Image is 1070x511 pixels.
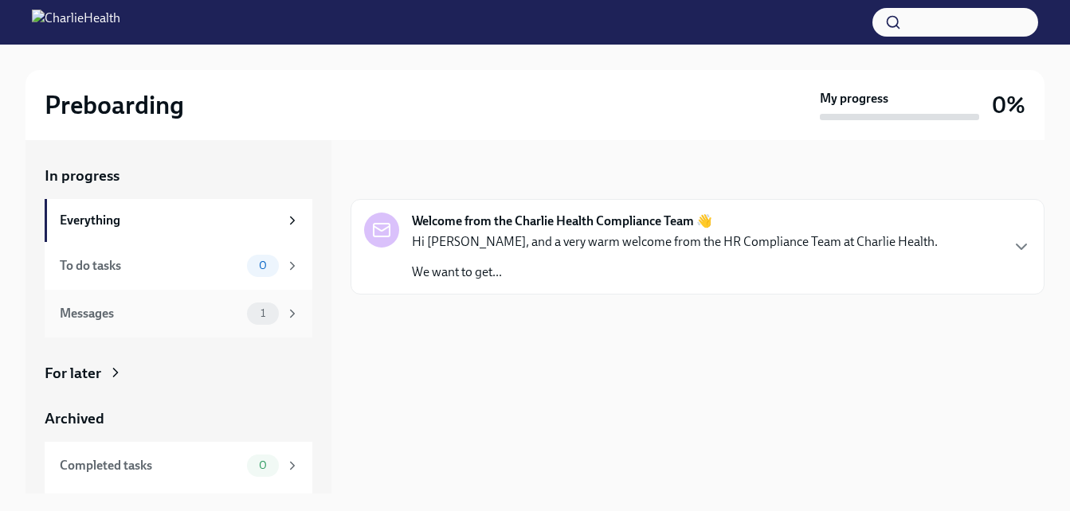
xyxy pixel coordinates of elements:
p: Hi [PERSON_NAME], and a very warm welcome from the HR Compliance Team at Charlie Health. [412,233,938,251]
span: 0 [249,259,276,271]
a: For later [45,363,312,384]
span: 1 [251,307,275,319]
a: To do tasks0 [45,242,312,290]
p: We want to get... [412,263,938,281]
h3: 0% [992,91,1025,119]
div: To do tasks [60,257,241,275]
a: Completed tasks0 [45,442,312,490]
div: Messages [60,305,241,322]
div: Everything [60,212,279,229]
a: Archived [45,408,312,429]
a: Messages1 [45,290,312,337]
img: CharlieHealth [32,10,120,35]
div: For later [45,363,101,384]
a: Everything [45,199,312,242]
a: In progress [45,166,312,186]
span: 0 [249,459,276,471]
strong: Welcome from the Charlie Health Compliance Team 👋 [412,213,712,230]
div: In progress [351,166,425,186]
strong: My progress [820,90,888,107]
div: Completed tasks [60,457,241,474]
h2: Preboarding [45,89,184,121]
